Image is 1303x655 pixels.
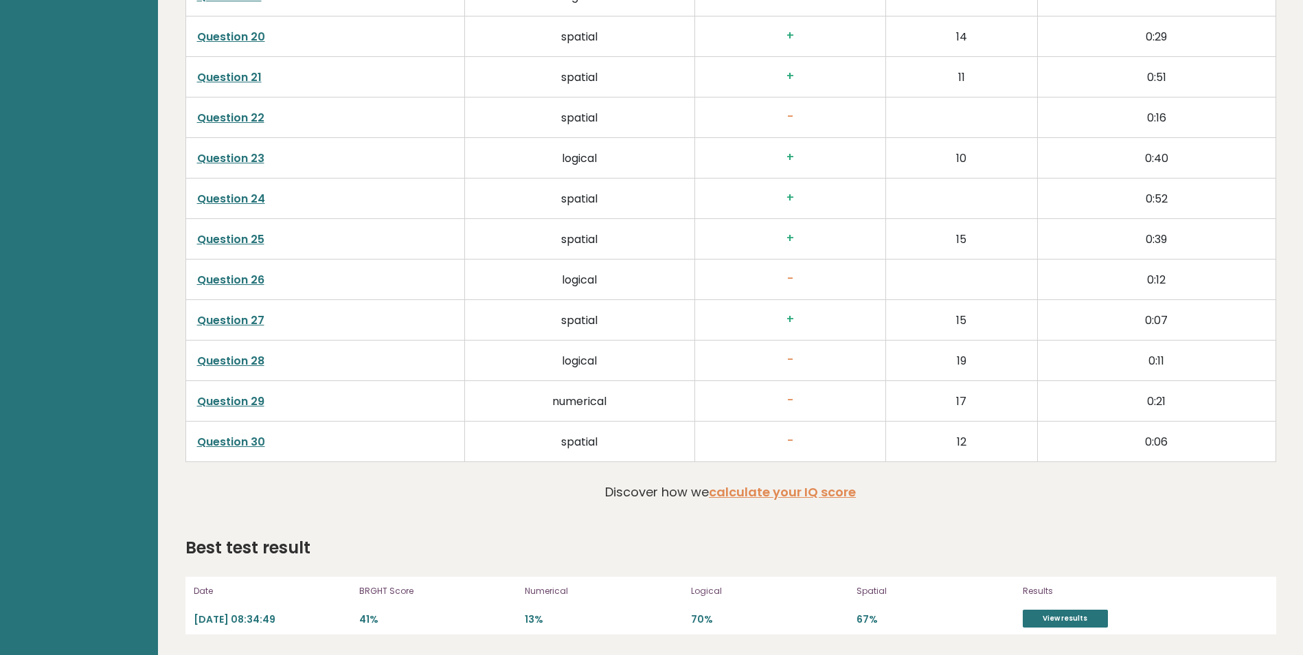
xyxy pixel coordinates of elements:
td: 15 [885,299,1037,340]
td: 14 [885,16,1037,56]
a: Question 23 [197,150,264,166]
a: Question 20 [197,29,265,45]
a: Question 28 [197,353,264,369]
a: Question 29 [197,393,264,409]
p: BRGHT Score [359,585,517,597]
td: 0:51 [1037,56,1276,97]
h3: - [706,353,874,367]
td: numerical [464,380,694,421]
td: spatial [464,218,694,259]
h3: - [706,272,874,286]
p: Numerical [525,585,682,597]
td: 0:16 [1037,97,1276,137]
p: 67% [857,613,1014,626]
td: 19 [885,340,1037,380]
td: 17 [885,380,1037,421]
a: Question 22 [197,110,264,126]
h3: - [706,110,874,124]
p: 13% [525,613,682,626]
td: spatial [464,299,694,340]
h3: + [706,231,874,246]
td: 0:21 [1037,380,1276,421]
p: 41% [359,613,517,626]
h3: + [706,312,874,327]
td: 0:12 [1037,259,1276,299]
a: View results [1023,610,1108,628]
td: 0:29 [1037,16,1276,56]
h3: + [706,191,874,205]
a: Question 21 [197,69,262,85]
h3: + [706,69,874,84]
td: logical [464,340,694,380]
h2: Best test result [185,536,310,560]
a: Question 25 [197,231,264,247]
td: spatial [464,421,694,461]
td: 10 [885,137,1037,178]
a: Question 26 [197,272,264,288]
p: Discover how we [605,483,856,501]
p: Logical [691,585,848,597]
td: 0:07 [1037,299,1276,340]
p: [DATE] 08:34:49 [194,613,351,626]
td: spatial [464,16,694,56]
h3: - [706,393,874,408]
td: 0:52 [1037,178,1276,218]
a: Question 30 [197,434,265,450]
td: logical [464,137,694,178]
p: 70% [691,613,848,626]
p: Spatial [857,585,1014,597]
td: logical [464,259,694,299]
p: Date [194,585,351,597]
td: 15 [885,218,1037,259]
td: 0:39 [1037,218,1276,259]
h3: - [706,434,874,448]
a: Question 24 [197,191,265,207]
h3: + [706,150,874,165]
a: Question 27 [197,312,264,328]
h3: + [706,29,874,43]
a: calculate your IQ score [709,483,856,501]
td: spatial [464,97,694,137]
p: Results [1023,585,1167,597]
td: spatial [464,178,694,218]
td: 0:40 [1037,137,1276,178]
td: 11 [885,56,1037,97]
td: spatial [464,56,694,97]
td: 0:11 [1037,340,1276,380]
td: 12 [885,421,1037,461]
td: 0:06 [1037,421,1276,461]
